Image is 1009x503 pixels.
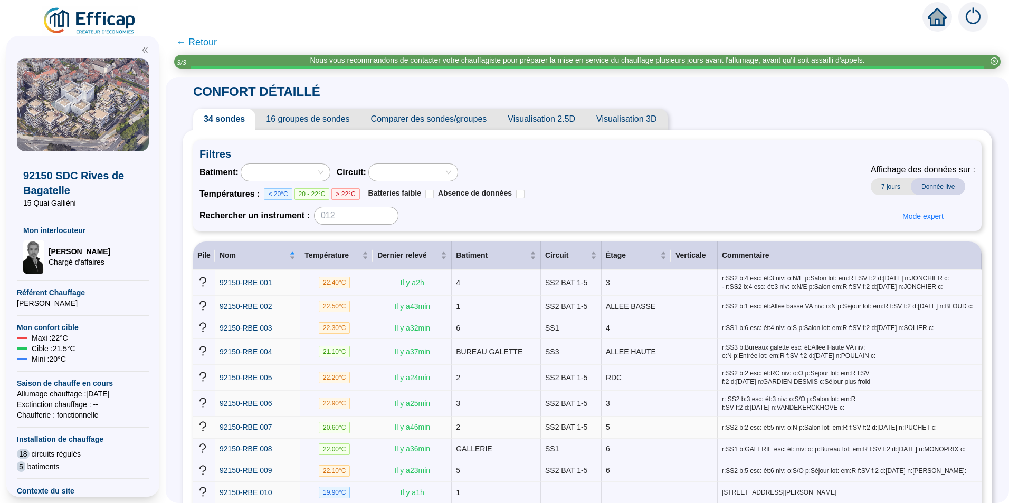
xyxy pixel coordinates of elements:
[304,250,360,261] span: Température
[17,399,149,410] span: Exctinction chauffage : --
[199,166,239,179] span: Batiment :
[220,488,272,497] span: 92150-RBE 010
[310,55,864,66] div: Nous vous recommandons de contacter votre chauffagiste pour préparer la mise en service du chauff...
[606,444,610,453] span: 6
[456,347,522,356] span: BUREAU GALETTE
[497,109,586,130] span: Visualisation 2.5D
[220,398,272,409] a: 92150-RBE 006
[722,274,977,291] span: r:SS2 b:4 esc: ét:3 niv: o:N/E p:Salon lot: em:R f:SV f:2 d:[DATE] n:JONCHIER c: - r:SS2 b:4 esc:...
[871,178,911,195] span: 7 jours
[17,287,149,298] span: Référent Chauffage
[220,487,272,498] a: 92150-RBE 010
[23,240,44,274] img: Chargé d'affaires
[671,241,718,270] th: Verticale
[401,488,424,497] span: Il y a 1 h
[722,445,977,453] span: r:SS1 b:GALERIE esc: ét: niv: o: p:Bureau lot: em:R f:SV f:2 d:[DATE] n:MONOPRIX c:
[319,487,350,498] span: 19.90 °C
[220,346,272,357] a: 92150-RBE 004
[17,434,149,444] span: Installation de chauffage
[220,302,272,311] span: 92150-RBE 002
[220,399,272,408] span: 92150-RBE 006
[32,449,81,459] span: circuits régulés
[722,324,977,332] span: r:SS1 b:6 esc: ét:4 niv: o:S p:Salon lot: em:R f:SV f:2 d:[DATE] n:SOLIER c:
[586,109,667,130] span: Visualisation 3D
[541,241,602,270] th: Circuit
[722,395,977,412] span: r: SS2 b:3 esc: ét:3 niv: o:S/O p:Salon lot: em:R f:SV f:2 d:[DATE] n:VANDEKERCKHOVE c:
[456,373,460,382] span: 2
[199,209,310,222] span: Rechercher un instrument :
[360,109,498,130] span: Comparer des sondes/groupes
[545,324,559,332] span: SS1
[545,399,587,408] span: SS2 BAT 1-5
[991,57,998,65] span: close-circle
[606,373,622,382] span: RDC
[215,241,300,270] th: Nom
[17,378,149,389] span: Saison de chauffe en cours
[319,301,350,312] span: 22.50 °C
[394,466,430,475] span: Il y a 23 min
[722,302,977,311] span: r:SS2 b:1 esc: ét:Allée basse VA niv: o:N p:Séjour lot: em:R f:SV f:2 d:[DATE] n:BLOUD c:
[220,323,272,334] a: 92150-RBE 003
[438,189,512,197] span: Absence de données
[32,354,66,364] span: Mini : 20 °C
[456,466,460,475] span: 5
[17,410,149,420] span: Chaufferie : fonctionnelle
[319,277,350,288] span: 22.40 °C
[545,278,587,287] span: SS2 BAT 1-5
[17,322,149,333] span: Mon confort cible
[23,198,142,208] span: 15 Quai Galliéni
[220,278,272,287] span: 92150-RBE 001
[17,486,149,496] span: Contexte du site
[220,443,272,454] a: 92150-RBE 008
[456,250,528,261] span: Batiment
[17,461,25,472] span: 5
[199,147,975,161] span: Filtres
[42,6,138,36] img: efficap energie logo
[197,251,211,259] span: Pile
[545,466,587,475] span: SS2 BAT 1-5
[197,443,208,454] span: question
[606,324,610,332] span: 4
[199,188,264,200] span: Températures :
[183,84,331,99] span: CONFORT DÉTAILLÉ
[17,389,149,399] span: Allumage chauffage : [DATE]
[141,46,149,54] span: double-left
[545,347,559,356] span: SS3
[928,7,947,26] span: home
[722,369,977,386] span: r:SS2 b:2 esc: ét:RC niv: o:O p:Séjour lot: em:R f:SV f:2 d:[DATE] n:GARDIEN DESMIS c:Séjour plus...
[197,345,208,356] span: question
[264,188,292,200] span: < 20°C
[27,461,60,472] span: batiments
[456,302,460,311] span: 1
[220,372,272,383] a: 92150-RBE 005
[220,422,272,433] a: 92150-RBE 007
[606,302,655,311] span: ALLEE BASSE
[456,399,460,408] span: 3
[871,163,975,176] span: Affichage des données sur :
[294,188,330,200] span: 20 - 22°C
[368,189,421,197] span: Batteries faible
[319,398,350,409] span: 22.90 °C
[722,467,977,475] span: r:SS2 b:5 esc: ét:6 niv: o:S/O p:Séjour lot: em:R f:SV f:2 d:[DATE] n:[PERSON_NAME]:
[394,302,430,311] span: Il y a 43 min
[319,346,350,357] span: 21.10 °C
[32,343,75,354] span: Cible : 21.5 °C
[197,465,208,476] span: question
[722,423,977,432] span: r:SS2 b:2 esc: ét:5 niv: o:N p:Salon lot: em:R f:SV f:2 d:[DATE] n:PUCHET c:
[220,301,272,312] a: 92150-RBE 002
[456,278,460,287] span: 4
[373,241,452,270] th: Dernier relevé
[394,373,430,382] span: Il y a 24 min
[197,397,208,408] span: question
[314,207,398,225] input: 012
[606,399,610,408] span: 3
[220,373,272,382] span: 92150-RBE 005
[606,250,658,261] span: Étage
[176,35,217,50] span: ← Retour
[545,444,559,453] span: SS1
[401,278,424,287] span: Il y a 2 h
[197,371,208,382] span: question
[220,347,272,356] span: 92150-RBE 004
[377,250,439,261] span: Dernier relevé
[220,324,272,332] span: 92150-RBE 003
